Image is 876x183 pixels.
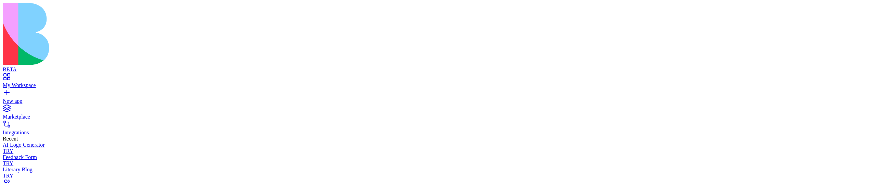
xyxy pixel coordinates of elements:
[3,173,873,179] div: TRY
[3,148,873,154] div: TRY
[3,60,873,73] a: BETA
[3,130,873,136] div: Integrations
[3,136,18,142] span: Recent
[3,76,873,88] a: My Workspace
[3,98,873,104] div: New app
[3,92,873,104] a: New app
[3,167,873,173] div: Literary Blog
[3,114,873,120] div: Marketplace
[3,82,873,88] div: My Workspace
[3,142,873,148] div: AI Logo Generator
[3,142,873,154] a: AI Logo GeneratorTRY
[3,108,873,120] a: Marketplace
[3,154,873,167] a: Feedback FormTRY
[3,167,873,179] a: Literary BlogTRY
[3,66,873,73] div: BETA
[3,3,278,65] img: logo
[3,123,873,136] a: Integrations
[3,154,873,160] div: Feedback Form
[3,160,873,167] div: TRY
